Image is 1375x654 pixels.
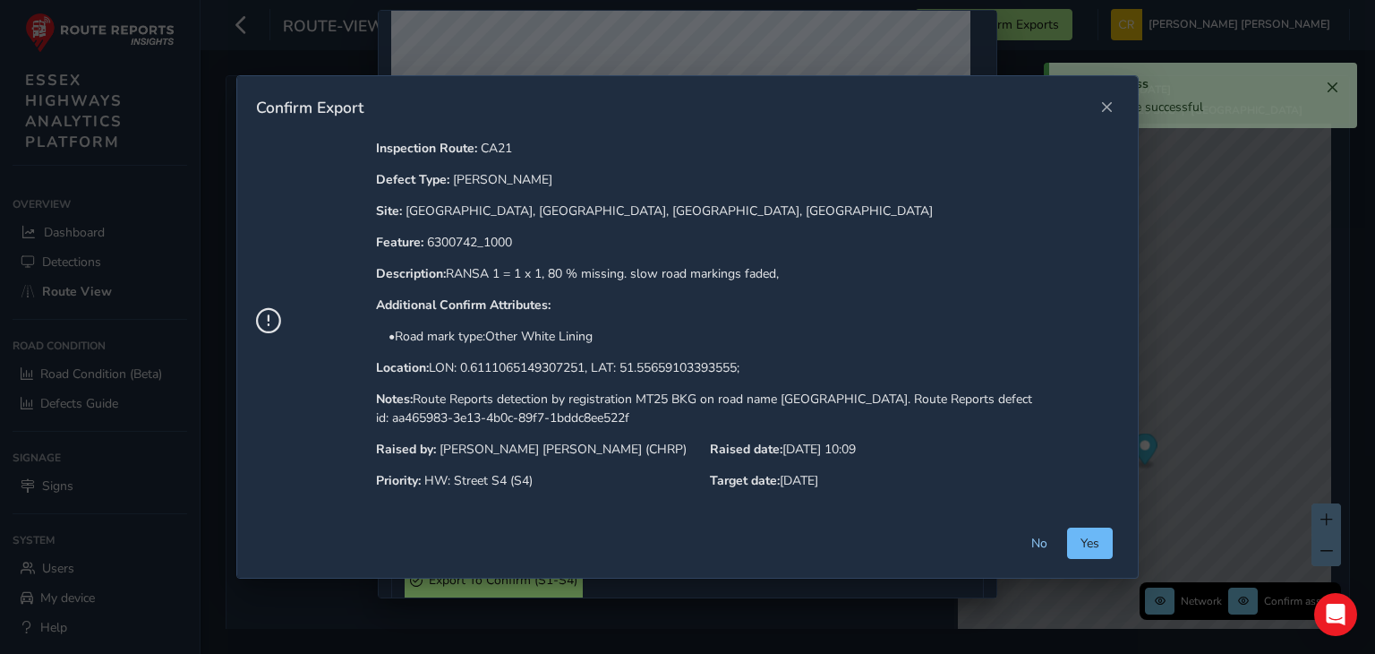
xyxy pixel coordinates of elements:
p: RANSA 1 = 1 x 1, 80 % missing. slow road markings faded, [376,264,1036,283]
strong: Defect Type: [376,171,449,188]
p: [DATE] [710,471,1037,503]
strong: Inspection Route: [376,140,477,157]
button: Close [1094,95,1119,120]
p: Route Reports detection by registration MT25 BKG on road name [GEOGRAPHIC_DATA]. Route Reports de... [376,390,1036,427]
p: [PERSON_NAME] [PERSON_NAME] (CHRP) [376,440,703,459]
p: CA21 [376,139,1036,158]
p: • Road mark type : Other White Lining [389,327,1036,346]
strong: Raised by: [376,441,436,458]
strong: Location: [376,359,429,376]
p: LON: 0.6111065149307251, LAT: 51.55659103393555; [376,358,1036,377]
strong: Site: [376,202,402,219]
strong: Priority: [376,472,421,489]
strong: Feature: [376,234,423,251]
div: Open Intercom Messenger [1314,593,1357,636]
div: Confirm Export [256,97,1094,118]
strong: Additional Confirm Attributes: [376,297,551,314]
p: [GEOGRAPHIC_DATA], [GEOGRAPHIC_DATA], [GEOGRAPHIC_DATA], [GEOGRAPHIC_DATA] [376,202,1036,220]
strong: Notes: [376,391,413,408]
p: 6300742_1000 [376,233,1036,252]
p: HW: Street S4 (S4) [376,471,703,490]
span: Yes [1080,535,1099,552]
strong: Target date: [710,472,780,489]
button: No [1018,528,1061,559]
span: No [1031,535,1047,552]
strong: Raised date: [710,441,782,458]
p: [DATE] 10:09 [710,440,1037,471]
strong: Description: [376,265,446,282]
p: [PERSON_NAME] [376,170,1036,189]
button: Yes [1067,528,1113,559]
